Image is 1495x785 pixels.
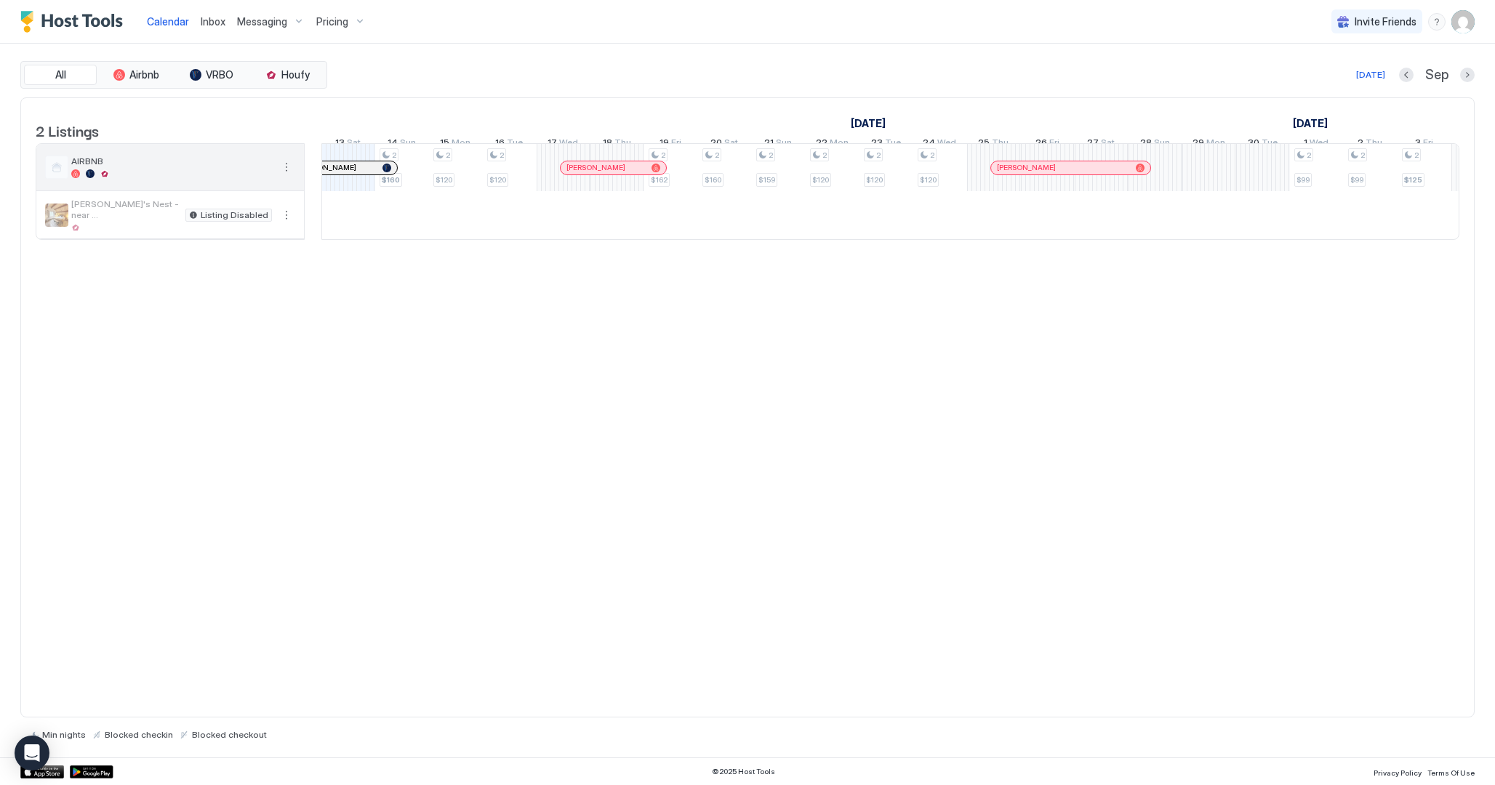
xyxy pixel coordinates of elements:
[923,137,935,152] span: 24
[436,175,452,185] span: $120
[866,175,883,185] span: $120
[1049,137,1059,152] span: Fri
[507,137,523,152] span: Tue
[1244,134,1281,155] a: September 30, 2025
[1356,68,1385,81] div: [DATE]
[715,150,719,160] span: 2
[436,134,474,155] a: September 15, 2025
[347,137,361,152] span: Sat
[822,150,827,160] span: 2
[1189,134,1229,155] a: September 29, 2025
[24,65,97,85] button: All
[920,175,937,185] span: $120
[1451,10,1475,33] div: User profile
[847,113,889,134] a: September 1, 2025
[495,137,505,152] span: 16
[1307,150,1311,160] span: 2
[452,137,470,152] span: Mon
[978,137,990,152] span: 25
[776,137,792,152] span: Sun
[20,61,327,89] div: tab-group
[705,175,721,185] span: $160
[1415,137,1421,152] span: 3
[1423,137,1433,152] span: Fri
[1354,66,1387,84] button: [DATE]
[1374,764,1422,779] a: Privacy Policy
[1427,764,1475,779] a: Terms Of Use
[251,65,324,85] button: Houfy
[830,137,849,152] span: Mon
[15,736,49,770] div: Open Intercom Messenger
[661,150,665,160] span: 2
[1248,137,1259,152] span: 30
[316,15,348,28] span: Pricing
[206,68,233,81] span: VRBO
[1310,137,1328,152] span: Wed
[281,68,310,81] span: Houfy
[1428,13,1446,31] div: menu
[1035,137,1047,152] span: 26
[559,137,578,152] span: Wed
[603,137,612,152] span: 18
[599,134,635,155] a: September 18, 2025
[1304,137,1307,152] span: 1
[1350,175,1363,185] span: $99
[566,163,625,172] span: [PERSON_NAME]
[100,65,172,85] button: Airbnb
[671,137,681,152] span: Fri
[1083,134,1118,155] a: September 27, 2025
[147,14,189,29] a: Calendar
[816,137,827,152] span: 22
[1032,134,1063,155] a: September 26, 2025
[1360,150,1365,160] span: 2
[769,150,773,160] span: 2
[237,15,287,28] span: Messaging
[1366,137,1382,152] span: Thu
[20,11,129,33] a: Host Tools Logo
[1087,137,1099,152] span: 27
[758,175,775,185] span: $159
[42,729,86,740] span: Min nights
[70,765,113,778] a: Google Play Store
[45,204,68,227] div: listing image
[867,134,905,155] a: September 23, 2025
[937,137,956,152] span: Wed
[440,137,449,152] span: 15
[1206,137,1225,152] span: Mon
[812,175,829,185] span: $120
[297,163,356,172] span: [PERSON_NAME]
[192,729,267,740] span: Blocked checkout
[1154,137,1170,152] span: Sun
[1101,137,1115,152] span: Sat
[500,150,504,160] span: 2
[20,765,64,778] a: App Store
[392,150,396,160] span: 2
[201,14,225,29] a: Inbox
[382,175,400,185] span: $160
[278,158,295,176] button: More options
[707,134,742,155] a: September 20, 2025
[885,137,901,152] span: Tue
[930,150,934,160] span: 2
[105,729,173,740] span: Blocked checkin
[710,137,722,152] span: 20
[1460,68,1475,82] button: Next month
[1427,768,1475,777] span: Terms Of Use
[919,134,960,155] a: September 24, 2025
[400,137,416,152] span: Sun
[278,206,295,224] div: menu
[129,68,159,81] span: Airbnb
[712,767,775,776] span: © 2025 Host Tools
[1411,134,1437,155] a: October 3, 2025
[812,134,852,155] a: September 22, 2025
[1289,113,1331,134] a: October 1, 2025
[651,175,668,185] span: $162
[1300,134,1332,155] a: October 1, 2025
[1404,175,1422,185] span: $125
[1358,137,1363,152] span: 2
[201,15,225,28] span: Inbox
[1414,150,1419,160] span: 2
[871,137,883,152] span: 23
